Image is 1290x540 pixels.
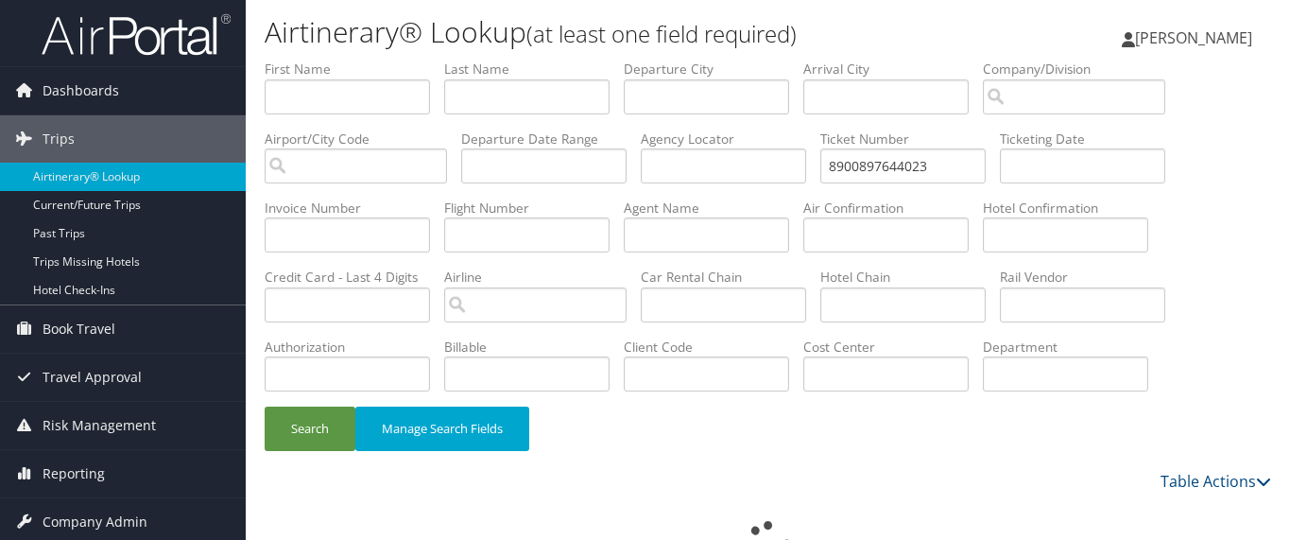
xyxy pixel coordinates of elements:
small: (at least one field required) [526,18,797,49]
label: Client Code [624,338,803,357]
img: airportal-logo.png [42,12,231,57]
label: Flight Number [444,199,624,218]
label: Hotel Confirmation [983,199,1162,218]
label: Departure City [624,60,803,78]
span: Dashboards [43,67,119,114]
label: Ticket Number [820,130,1000,148]
label: Credit Card - Last 4 Digits [265,268,444,287]
span: Risk Management [43,402,156,449]
span: Travel Approval [43,354,142,401]
span: Book Travel [43,305,115,353]
label: Rail Vendor [1000,268,1179,287]
label: Invoice Number [265,199,444,218]
label: Billable [444,338,624,357]
span: [PERSON_NAME] [1135,27,1252,48]
label: Hotel Chain [820,268,1000,287]
button: Manage Search Fields [355,407,529,451]
button: Search [265,407,355,451]
label: Agent Name [624,199,803,218]
label: Last Name [444,60,624,78]
label: Car Rental Chain [641,268,820,287]
h1: Airtinerary® Lookup [265,12,936,52]
span: Reporting [43,450,105,497]
span: Trips [43,115,75,163]
label: Cost Center [803,338,983,357]
label: Departure Date Range [461,130,641,148]
label: Airline [444,268,641,287]
a: Table Actions [1161,471,1271,492]
label: Air Confirmation [803,199,983,218]
label: Airport/City Code [265,130,461,148]
label: Ticketing Date [1000,130,1179,148]
a: [PERSON_NAME] [1122,9,1271,66]
label: Agency Locator [641,130,820,148]
label: Arrival City [803,60,983,78]
label: Company/Division [983,60,1179,78]
label: First Name [265,60,444,78]
label: Department [983,338,1162,357]
label: Authorization [265,338,444,357]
